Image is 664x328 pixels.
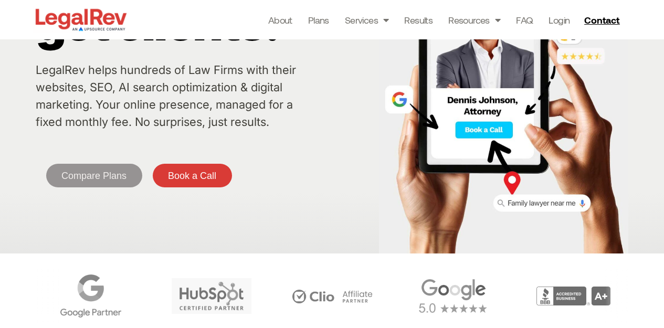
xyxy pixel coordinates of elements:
a: Contact [580,12,626,28]
a: Login [549,13,570,27]
a: Compare Plans [46,164,142,187]
div: 2 / 6 [516,269,631,323]
a: Resources [448,13,500,27]
div: 4 / 6 [33,269,149,323]
div: 6 / 6 [275,269,390,323]
a: About [268,13,292,27]
a: LegalRev helps hundreds of Law Firms with their websites, SEO, AI search optimization & digital m... [36,63,296,129]
span: Contact [584,15,619,25]
div: 5 / 6 [154,269,269,323]
a: Results [404,13,433,27]
a: FAQ [516,13,533,27]
span: Book a Call [168,171,216,181]
a: Services [345,13,389,27]
span: Compare Plans [61,171,127,181]
nav: Menu [268,13,570,27]
a: Plans [308,13,329,27]
div: 1 / 6 [395,269,511,323]
a: Book a Call [153,164,232,187]
div: Carousel [33,269,631,323]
